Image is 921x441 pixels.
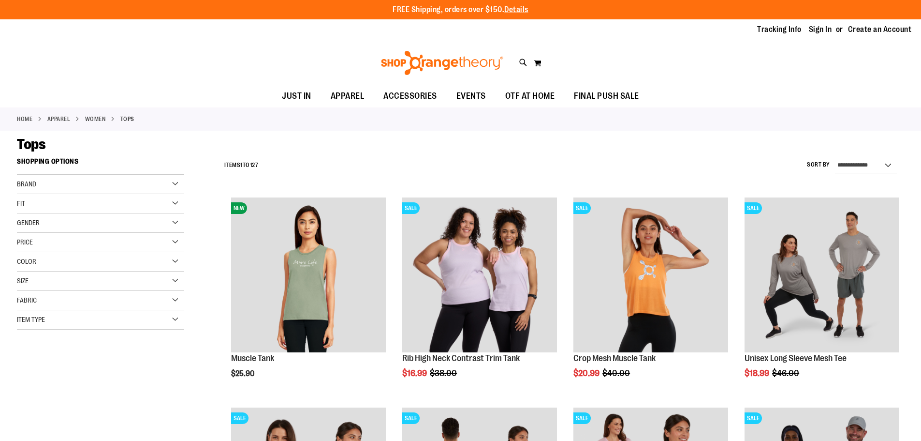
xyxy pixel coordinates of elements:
[17,238,33,246] span: Price
[569,193,733,403] div: product
[402,198,557,352] img: Rib Tank w/ Contrast Binding primary image
[231,198,386,352] img: Muscle Tank
[573,353,656,363] a: Crop Mesh Muscle Tank
[17,277,29,285] span: Size
[47,115,71,123] a: APPAREL
[745,368,771,378] span: $18.99
[321,85,374,107] a: APPAREL
[745,353,847,363] a: Unisex Long Sleeve Mesh Tee
[573,198,728,352] img: Crop Mesh Muscle Tank primary image
[397,193,562,403] div: product
[496,85,565,107] a: OTF AT HOME
[456,85,486,107] span: EVENTS
[374,85,447,107] a: ACCESSORIES
[17,316,45,323] span: Item Type
[272,85,321,107] a: JUST IN
[17,153,184,175] strong: Shopping Options
[17,296,37,304] span: Fabric
[226,193,391,403] div: product
[240,162,243,168] span: 1
[809,24,832,35] a: Sign In
[402,412,420,424] span: SALE
[17,199,25,207] span: Fit
[231,353,274,363] a: Muscle Tank
[17,136,45,152] span: Tops
[505,85,555,107] span: OTF AT HOME
[573,412,591,424] span: SALE
[573,202,591,214] span: SALE
[807,161,830,169] label: Sort By
[17,115,32,123] a: Home
[402,198,557,354] a: Rib Tank w/ Contrast Binding primary imageSALE
[402,353,520,363] a: Rib High Neck Contrast Trim Tank
[331,85,365,107] span: APPAREL
[757,24,802,35] a: Tracking Info
[745,198,899,352] img: Unisex Long Sleeve Mesh Tee primary image
[120,115,134,123] strong: Tops
[402,368,428,378] span: $16.99
[282,85,311,107] span: JUST IN
[231,412,249,424] span: SALE
[383,85,437,107] span: ACCESSORIES
[504,5,528,14] a: Details
[745,412,762,424] span: SALE
[224,158,259,173] h2: Items to
[745,198,899,354] a: Unisex Long Sleeve Mesh Tee primary imageSALE
[430,368,458,378] span: $38.00
[231,369,256,378] span: $25.90
[573,198,728,354] a: Crop Mesh Muscle Tank primary imageSALE
[17,258,36,265] span: Color
[574,85,639,107] span: FINAL PUSH SALE
[602,368,631,378] span: $40.00
[393,4,528,15] p: FREE Shipping, orders over $150.
[402,202,420,214] span: SALE
[745,202,762,214] span: SALE
[231,198,386,354] a: Muscle TankNEW
[573,368,601,378] span: $20.99
[250,162,259,168] span: 127
[380,51,505,75] img: Shop Orangetheory
[564,85,649,107] a: FINAL PUSH SALE
[85,115,106,123] a: WOMEN
[447,85,496,107] a: EVENTS
[740,193,904,403] div: product
[17,219,40,227] span: Gender
[231,202,247,214] span: NEW
[772,368,801,378] span: $46.00
[848,24,912,35] a: Create an Account
[17,180,36,188] span: Brand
